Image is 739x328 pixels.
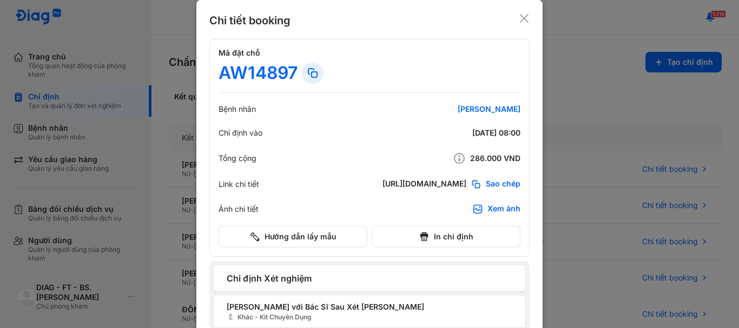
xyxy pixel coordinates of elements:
[372,226,520,247] button: In chỉ định
[219,104,256,114] div: Bệnh nhân
[209,13,291,28] div: Chi tiết booking
[219,179,259,189] div: Link chi tiết
[219,153,256,163] div: Tổng cộng
[219,128,262,138] div: Chỉ định vào
[219,48,520,58] h4: Mã đặt chỗ
[391,104,520,114] div: [PERSON_NAME]
[487,204,520,215] div: Xem ảnh
[486,179,520,190] span: Sao chép
[219,204,259,214] div: Ảnh chi tiết
[391,128,520,138] div: [DATE] 08:00
[391,152,520,165] div: 286.000 VND
[219,62,298,84] div: AW14897
[227,301,512,312] span: [PERSON_NAME] với Bác Sĩ Sau Xét [PERSON_NAME]
[227,272,512,285] span: Chỉ định Xét nghiệm
[219,226,367,247] button: Hướng dẫn lấy mẫu
[382,179,466,190] div: [URL][DOMAIN_NAME]
[227,312,512,322] span: Khác - Kit Chuyên Dụng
